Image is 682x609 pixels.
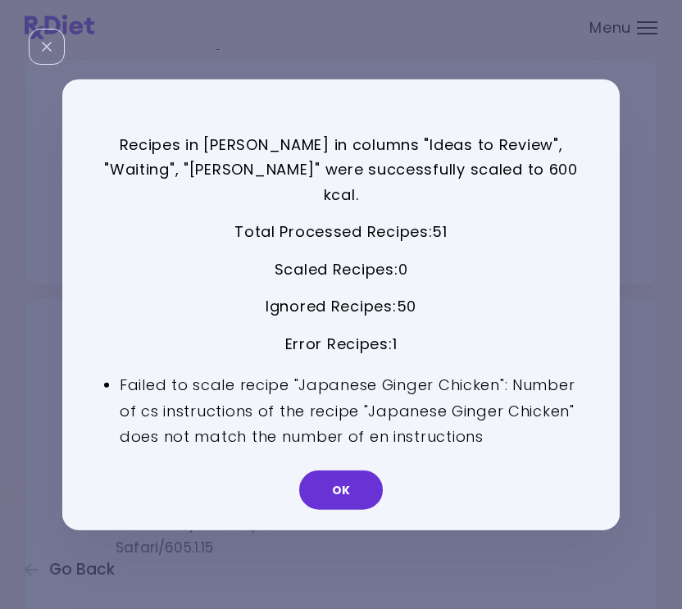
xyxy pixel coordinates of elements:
[103,294,579,320] p: Ignored Recipes : 50
[103,332,579,357] p: Error Recipes : 1
[103,220,579,245] p: Total Processed Recipes : 51
[103,132,579,207] p: Recipes in [PERSON_NAME] in columns "Ideas to Review", "Waiting", "[PERSON_NAME]" were successful...
[103,257,579,283] p: Scaled Recipes : 0
[29,29,65,65] div: Close
[120,371,579,450] li: Failed to scale recipe "Japanese Ginger Chicken": Number of cs instructions of the recipe "Japane...
[299,470,383,510] button: OK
